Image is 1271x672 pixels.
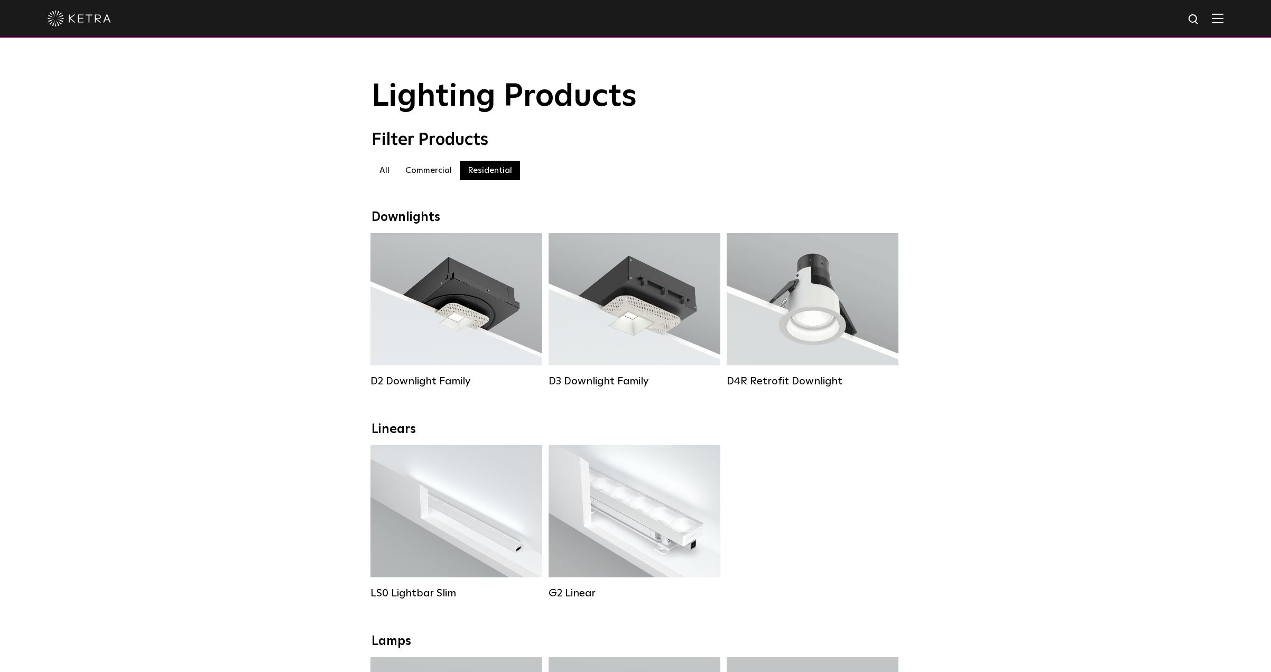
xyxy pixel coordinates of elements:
div: LS0 Lightbar Slim [370,587,542,600]
div: Lamps [372,634,900,649]
label: Residential [460,161,520,180]
img: Hamburger%20Nav.svg [1212,13,1223,23]
a: D3 Downlight Family Lumen Output:700 / 900 / 1100Colors:White / Black / Silver / Bronze / Paintab... [549,233,720,386]
div: G2 Linear [549,587,720,600]
div: D2 Downlight Family [370,375,542,388]
span: Lighting Products [372,81,637,113]
div: Filter Products [372,130,900,150]
div: D4R Retrofit Downlight [727,375,898,388]
label: All [372,161,397,180]
label: Commercial [397,161,460,180]
a: D2 Downlight Family Lumen Output:1200Colors:White / Black / Gloss Black / Silver / Bronze / Silve... [370,233,542,386]
img: ketra-logo-2019-white [48,11,111,26]
a: LS0 Lightbar Slim Lumen Output:200 / 350Colors:White / BlackControl:X96 Controller [370,445,542,599]
a: G2 Linear Lumen Output:400 / 700 / 1000Colors:WhiteBeam Angles:Flood / [GEOGRAPHIC_DATA] / Narrow... [549,445,720,599]
div: Downlights [372,210,900,225]
div: Linears [372,422,900,437]
img: search icon [1187,13,1201,26]
div: D3 Downlight Family [549,375,720,388]
a: D4R Retrofit Downlight Lumen Output:800Colors:White / BlackBeam Angles:15° / 25° / 40° / 60°Watta... [727,233,898,386]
